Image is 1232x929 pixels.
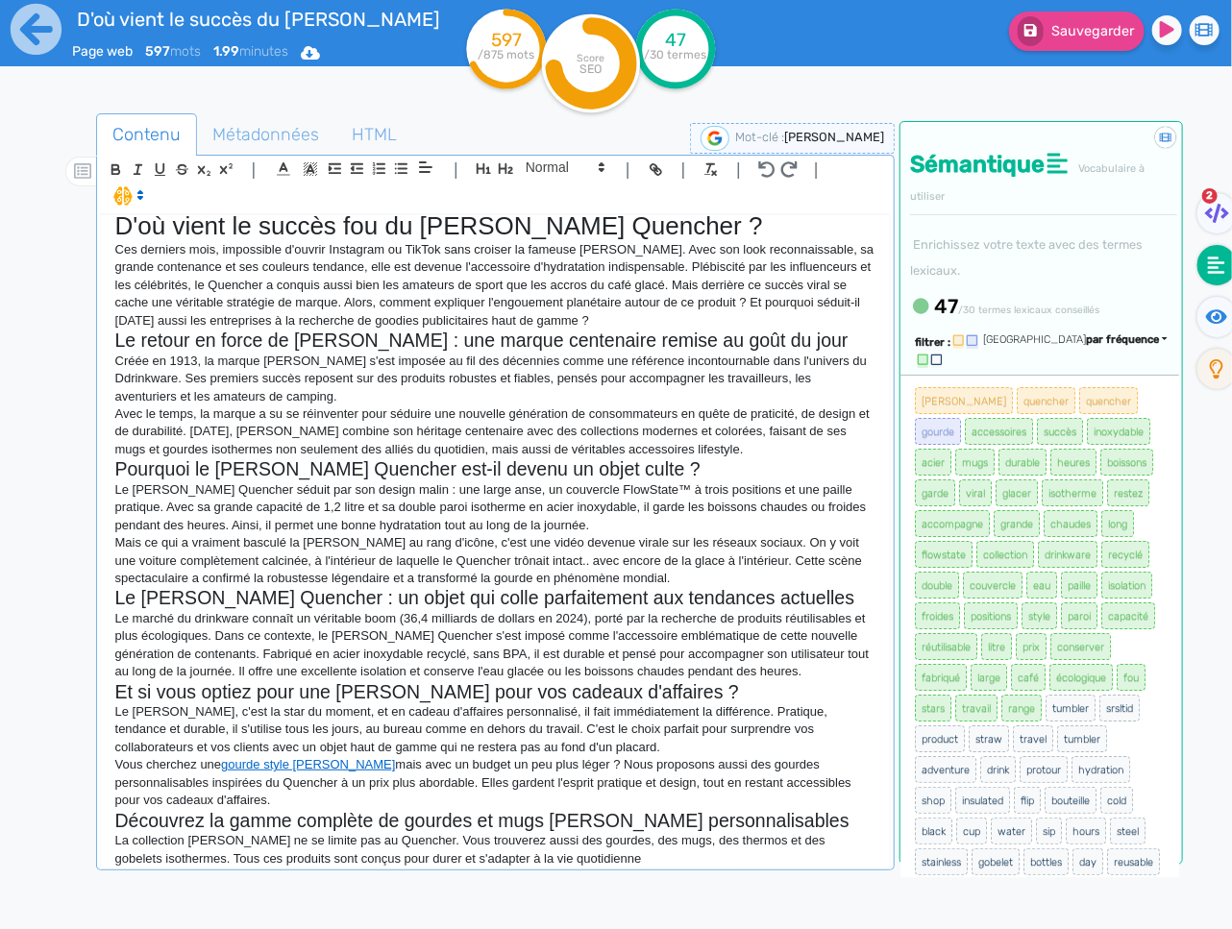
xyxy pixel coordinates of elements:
[915,387,1013,414] span: [PERSON_NAME]
[955,449,995,476] span: mugs
[115,353,875,405] p: Créée en 1913, la marque [PERSON_NAME] s'est imposée au fil des décennies comme une référence inc...
[1017,387,1075,414] span: quencher
[1020,756,1068,783] span: protour
[213,43,239,60] b: 1.99
[1049,664,1113,691] span: écologique
[336,113,414,157] a: HTML
[969,725,1009,752] span: straw
[145,43,170,60] b: 597
[1107,848,1160,875] span: reusable
[1022,602,1057,629] span: style
[96,113,197,157] a: Contenu
[1066,818,1106,844] span: hours
[1086,333,1159,346] span: par fréquence
[915,664,967,691] span: fabriqué
[971,664,1007,691] span: large
[1099,695,1140,721] span: srsltid
[1013,725,1053,752] span: travel
[1101,572,1152,599] span: isolation
[115,587,875,609] h2: Le [PERSON_NAME] Quencher : un objet qui colle parfaitement aux tendances actuelles
[1107,479,1149,506] span: restez
[1101,510,1134,537] span: long
[197,113,336,157] a: Métadonnées
[115,756,875,809] p: Vous cherchez une mais avec un budget un peu plus léger ? Nous proposons aussi des gourdes person...
[915,418,961,445] span: gourde
[31,50,46,65] img: website_grey.svg
[72,43,133,60] span: Page web
[105,184,150,208] span: I.Assistant
[31,31,46,46] img: logo_orange.svg
[1057,725,1107,752] span: tumbler
[580,61,603,76] tspan: SEO
[115,832,875,868] p: La collection [PERSON_NAME] ne se limite pas au Quencher. Vous trouverez aussi des gourdes, des m...
[915,336,950,349] span: filtrer :
[1110,818,1146,844] span: steel
[1101,541,1149,568] span: recyclé
[645,48,707,61] tspan: /30 termes
[910,162,1145,203] span: Vocabulaire à utiliser
[1072,756,1130,783] span: hydration
[956,818,987,844] span: cup
[983,332,1168,349] div: [GEOGRAPHIC_DATA]
[1101,602,1155,629] span: capacité
[959,479,992,506] span: viral
[99,113,148,126] div: Domaine
[145,43,201,60] span: mots
[1051,23,1134,39] span: Sauvegarder
[578,52,605,64] tspan: Score
[198,109,335,160] span: Métadonnées
[736,157,741,183] span: |
[996,479,1038,506] span: glacer
[915,756,976,783] span: adventure
[115,241,875,330] p: Ces derniers mois, impossible d'ouvrir Instagram ou TikTok sans croiser la fameuse [PERSON_NAME]....
[915,725,965,752] span: product
[915,848,968,875] span: stainless
[991,818,1032,844] span: water
[115,534,875,587] p: Mais ce qui a vraiment basculé la [PERSON_NAME] au rang d'icône, c'est une vidéo devenue virale s...
[479,48,535,61] tspan: /875 mots
[910,151,1177,207] h4: Sémantique
[454,157,458,183] span: |
[915,510,990,537] span: accompagne
[976,541,1034,568] span: collection
[915,602,960,629] span: froides
[665,29,686,51] tspan: 47
[252,157,257,183] span: |
[1087,418,1150,445] span: inoxydable
[1026,572,1057,599] span: eau
[115,481,875,534] p: Le [PERSON_NAME] Quencher séduit par son design malin : une large anse, un couvercle FlowState™ à...
[221,757,395,771] a: gourde style [PERSON_NAME]
[915,787,951,814] span: shop
[915,633,977,660] span: réutilisable
[1023,848,1069,875] span: bottles
[115,330,875,352] h2: Le retour en force de [PERSON_NAME] : une marque centenaire remise au goût du jour
[412,156,439,179] span: Aligment
[1011,664,1046,691] span: café
[1016,633,1047,660] span: prix
[115,810,875,832] h2: Découvrez la gamme complète de gourdes et mugs [PERSON_NAME] personnalisables
[964,602,1018,629] span: positions
[50,50,217,65] div: Domaine: [DOMAIN_NAME]
[1079,387,1138,414] span: quencher
[998,449,1047,476] span: durable
[239,113,294,126] div: Mots-clés
[972,848,1020,875] span: gobelet
[958,304,1099,316] small: /30 termes lexicaux conseillés
[1061,602,1097,629] span: paroi
[337,109,413,160] span: HTML
[54,31,94,46] div: v 4.0.25
[934,295,958,318] b: 47
[681,157,686,183] span: |
[1117,664,1146,691] span: fou
[915,572,959,599] span: double
[1038,541,1097,568] span: drinkware
[915,449,951,476] span: acier
[1001,695,1042,721] span: range
[965,418,1033,445] span: accessoires
[963,572,1023,599] span: couvercle
[115,458,875,480] h2: Pourquoi le [PERSON_NAME] Quencher est-il devenu un objet culte ?
[72,4,442,35] input: title
[97,109,196,160] span: Contenu
[115,703,875,756] p: Le [PERSON_NAME], c'est la star du moment, et en cadeau d'affaires personnalisé, il fait immédiat...
[981,633,1012,660] span: litre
